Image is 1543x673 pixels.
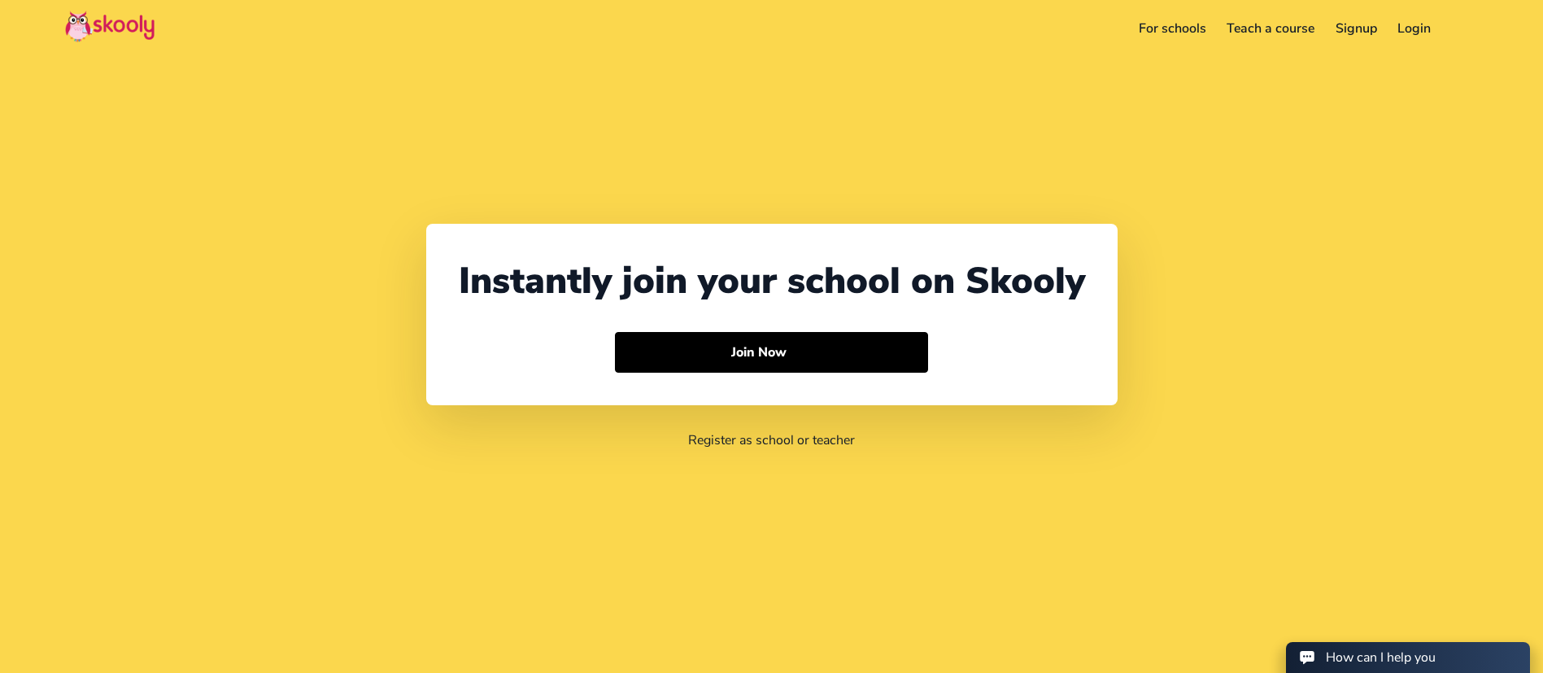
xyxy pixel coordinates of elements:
a: Register as school or teacher [688,431,855,449]
a: Login [1388,15,1442,42]
a: For schools [1128,15,1217,42]
div: Instantly join your school on Skooly [459,256,1085,306]
button: Join Now [615,332,928,373]
a: Teach a course [1216,15,1325,42]
a: Signup [1325,15,1388,42]
img: Skooly [65,11,155,42]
